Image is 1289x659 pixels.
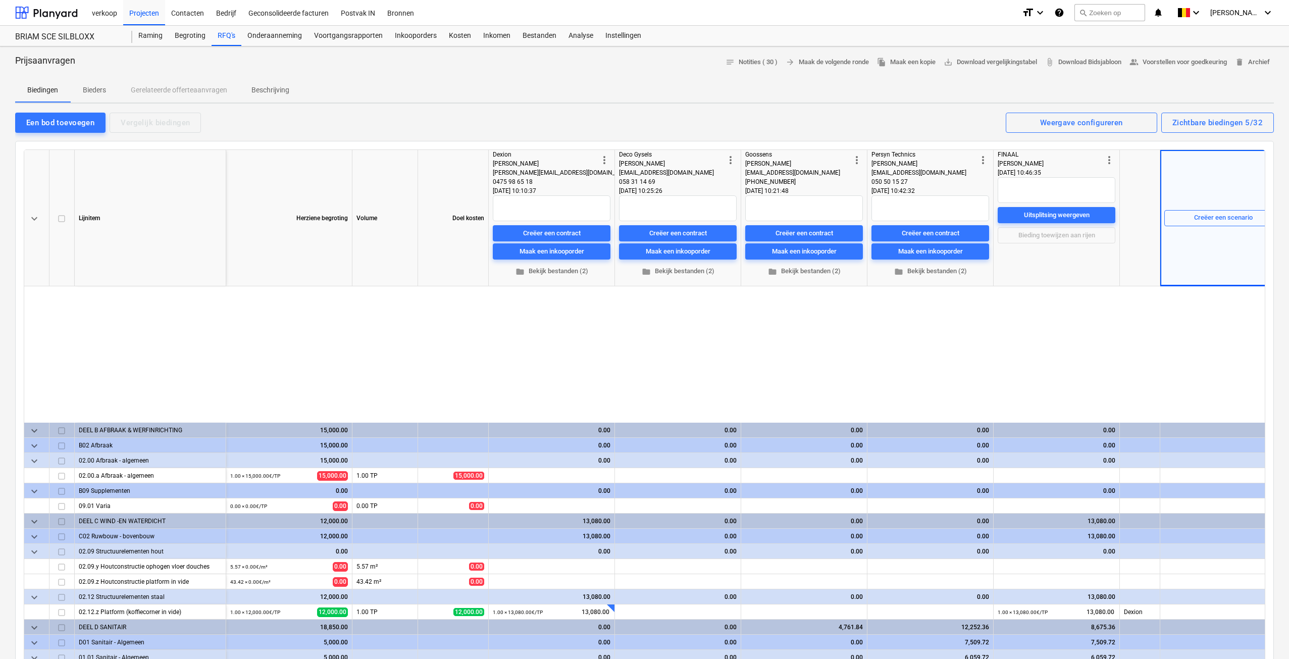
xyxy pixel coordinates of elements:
[745,177,851,186] div: [PHONE_NUMBER]
[619,150,725,159] div: Deco Gysels
[352,468,418,483] div: 1.00 TP
[782,55,873,70] button: Maak de volgende ronde
[1120,604,1160,620] div: Dexion
[599,26,647,46] a: Instellingen
[82,85,107,95] p: Bieders
[562,26,599,46] a: Analyse
[998,483,1115,498] div: 0.00
[230,438,348,453] div: 15,000.00
[317,607,348,617] span: 12,000.00
[776,228,833,239] div: Creëer een contract
[230,635,348,650] div: 5,000.00
[998,453,1115,468] div: 0.00
[1239,611,1289,659] div: Chatwidget
[649,228,707,239] div: Creëer een contract
[745,635,863,650] div: 0.00
[877,57,936,68] span: Maak een kopie
[871,438,989,453] div: 0.00
[493,483,610,498] div: 0.00
[745,438,863,453] div: 0.00
[212,26,241,46] div: RFQ's
[79,438,222,452] div: B02 Afbraak
[469,563,484,571] span: 0.00
[79,423,222,437] div: DEEL B AFBRAAK & WERFINRICHTING
[871,264,989,279] button: Bekijk bestanden (2)
[230,620,348,635] div: 18,850.00
[169,26,212,46] div: Begroting
[871,453,989,468] div: 0.00
[619,514,737,529] div: 0.00
[619,243,737,260] button: Maak een inkooporder
[998,635,1115,650] div: 7,509.72
[477,26,517,46] a: Inkomen
[230,473,280,479] small: 1.00 × 15,000.00€ / TP
[352,498,418,514] div: 0.00 TP
[469,502,484,510] span: 0.00
[15,55,75,67] p: Prijsaanvragen
[619,483,737,498] div: 0.00
[1262,7,1274,19] i: keyboard_arrow_down
[851,154,863,166] span: more_vert
[1239,611,1289,659] iframe: Chat Widget
[79,514,222,528] div: DEEL C WIND -EN WATERDICHT
[745,169,840,176] span: [EMAIL_ADDRESS][DOMAIN_NAME]
[871,483,989,498] div: 0.00
[241,26,308,46] a: Onderaanneming
[786,57,869,68] span: Maak de volgende ronde
[333,501,348,511] span: 0.00
[1103,154,1115,166] span: more_vert
[28,531,40,543] span: keyboard_arrow_down
[745,453,863,468] div: 0.00
[871,243,989,260] button: Maak een inkooporder
[619,620,737,635] div: 0.00
[453,608,484,616] span: 12,000.00
[1054,7,1064,19] i: Kennis basis
[871,177,977,186] div: 050 50 15 27
[79,544,222,559] div: 02.09 Structuurelementen hout
[517,26,562,46] div: Bestanden
[1024,210,1090,221] div: Uitsplitsing weergeven
[226,150,352,286] div: Herziene begroting
[443,26,477,46] div: Kosten
[1161,113,1274,133] button: Zichtbare biedingen 5/32
[230,529,348,544] div: 12,000.00
[619,169,714,176] span: [EMAIL_ADDRESS][DOMAIN_NAME]
[898,246,963,258] div: Maak een inkooporder
[520,246,584,258] div: Maak een inkooporder
[1164,210,1282,226] button: Creëer een scenario
[79,604,222,619] div: 02.12.z Platform (koffiecorner in vide)
[646,246,710,258] div: Maak een inkooporder
[79,483,222,498] div: B09 Supplementen
[79,559,222,574] div: 02.09.y Houtconstructie ophogen vloer douches
[515,267,525,276] span: folder
[1231,55,1274,70] button: Archief
[15,32,120,42] div: BRIAM SCE SILBLOXX
[749,266,859,277] span: Bekijk bestanden (2)
[772,246,837,258] div: Maak een inkooporder
[871,529,989,544] div: 0.00
[230,514,348,529] div: 12,000.00
[493,514,610,529] div: 13,080.00
[998,514,1115,529] div: 13,080.00
[352,574,418,589] div: 43.42 m²
[786,58,795,67] span: arrow_forward
[79,453,222,468] div: 02.00 Afbraak - algemeen
[308,26,389,46] a: Voortgangsrapporten
[1079,9,1087,17] span: search
[1129,58,1139,67] span: people_alt
[1022,7,1034,19] i: format_size
[493,423,610,438] div: 0.00
[619,264,737,279] button: Bekijk bestanden (2)
[493,177,598,186] div: 0475 98 65 18
[453,472,484,480] span: 15,000.00
[418,150,489,286] div: Doel kosten
[873,55,940,70] button: Maak een kopie
[1045,58,1054,67] span: attach_file
[1194,212,1253,224] div: Creëer een scenario
[333,577,348,587] span: 0.00
[998,620,1115,635] div: 8,675.36
[998,589,1115,604] div: 13,080.00
[26,116,94,129] div: Een bod toevoegen
[902,228,959,239] div: Creëer een contract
